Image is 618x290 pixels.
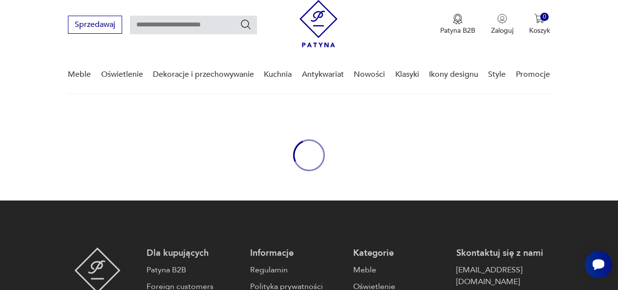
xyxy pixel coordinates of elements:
a: Promocje [516,56,550,93]
a: Klasyki [395,56,419,93]
button: Sprzedawaj [68,16,122,34]
div: 0 [540,13,549,21]
p: Patyna B2B [440,26,475,35]
p: Skontaktuj się z nami [456,247,550,259]
a: Meble [68,56,91,93]
a: Ikony designu [429,56,478,93]
button: Zaloguj [491,14,513,35]
a: Antykwariat [302,56,344,93]
img: Ikona medalu [453,14,463,24]
a: Meble [353,264,447,276]
p: Informacje [250,247,343,259]
img: Ikona koszyka [534,14,544,23]
a: Oświetlenie [101,56,143,93]
p: Koszyk [529,26,550,35]
button: 0Koszyk [529,14,550,35]
a: Patyna B2B [147,264,240,276]
a: Regulamin [250,264,343,276]
button: Patyna B2B [440,14,475,35]
iframe: Smartsupp widget button [585,251,612,278]
a: Sprzedawaj [68,22,122,29]
a: [EMAIL_ADDRESS][DOMAIN_NAME] [456,264,550,288]
img: Ikonka użytkownika [497,14,507,23]
p: Zaloguj [491,26,513,35]
a: Kuchnia [264,56,292,93]
a: Ikona medaluPatyna B2B [440,14,475,35]
a: Dekoracje i przechowywanie [153,56,254,93]
p: Kategorie [353,247,447,259]
a: Nowości [354,56,385,93]
a: Style [488,56,506,93]
p: Dla kupujących [147,247,240,259]
button: Szukaj [240,19,252,30]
